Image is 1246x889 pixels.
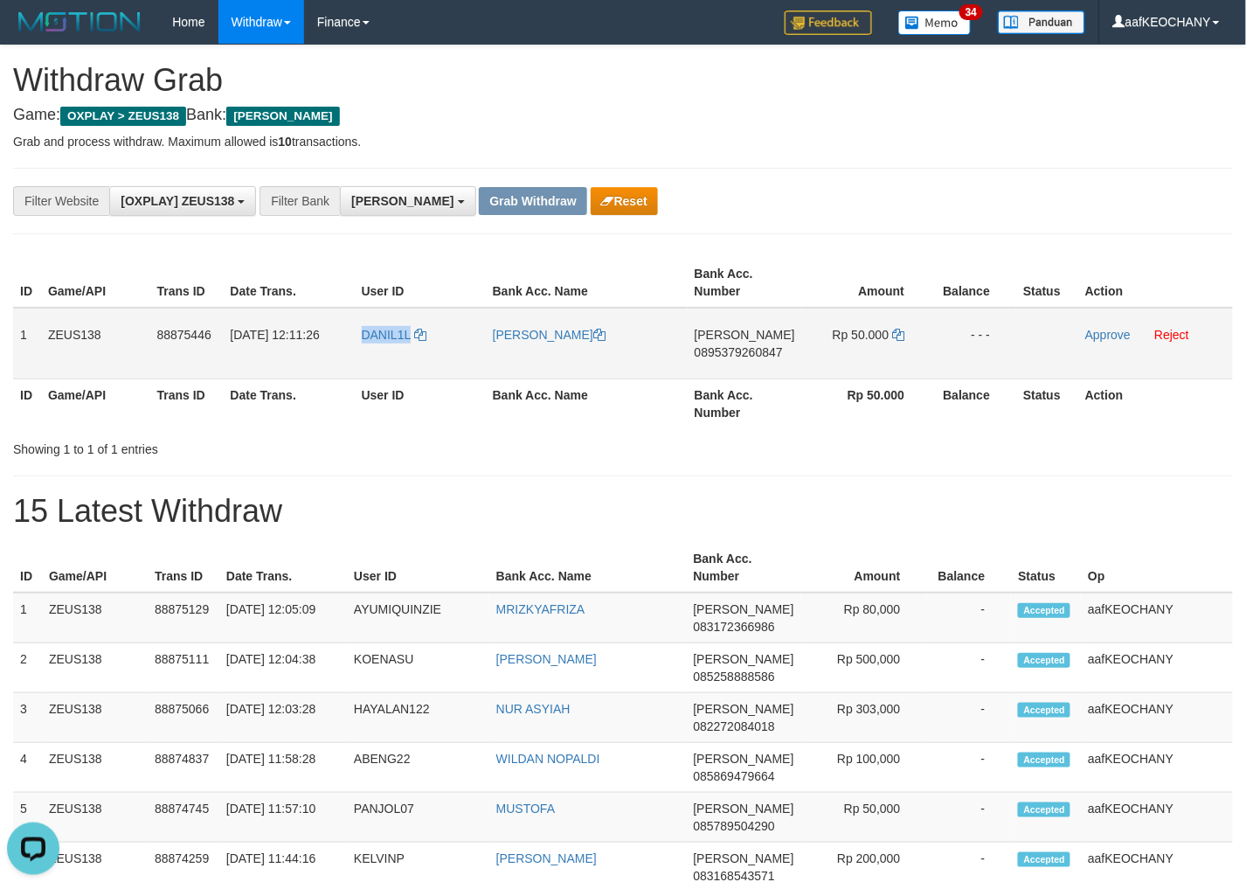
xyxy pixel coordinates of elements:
[591,187,658,215] button: Reset
[1085,328,1131,342] a: Approve
[801,693,927,743] td: Rp 303,000
[340,186,475,216] button: [PERSON_NAME]
[219,793,347,843] td: [DATE] 11:57:10
[347,693,489,743] td: HAYALAN122
[927,643,1012,693] td: -
[801,543,927,593] th: Amount
[219,693,347,743] td: [DATE] 12:03:28
[13,9,146,35] img: MOTION_logo.png
[219,643,347,693] td: [DATE] 12:04:38
[355,258,486,308] th: User ID
[694,719,775,733] span: Copy 082272084018 to clipboard
[1081,643,1233,693] td: aafKEOCHANY
[1081,793,1233,843] td: aafKEOCHANY
[801,593,927,643] td: Rp 80,000
[694,752,794,766] span: [PERSON_NAME]
[347,643,489,693] td: KOENASU
[13,643,42,693] td: 2
[362,328,411,342] span: DANIL1L
[927,543,1012,593] th: Balance
[1018,603,1070,618] span: Accepted
[13,63,1233,98] h1: Withdraw Grab
[801,793,927,843] td: Rp 50,000
[150,379,224,428] th: Trans ID
[148,743,219,793] td: 88874837
[785,10,872,35] img: Feedback.jpg
[486,379,688,428] th: Bank Acc. Name
[60,107,186,126] span: OXPLAY > ZEUS138
[1018,852,1070,867] span: Accepted
[486,258,688,308] th: Bank Acc. Name
[496,652,597,666] a: [PERSON_NAME]
[496,752,600,766] a: WILDAN NOPALDI
[13,186,109,216] div: Filter Website
[496,851,597,865] a: [PERSON_NAME]
[927,693,1012,743] td: -
[121,194,234,208] span: [OXPLAY] ZEUS138
[694,602,794,616] span: [PERSON_NAME]
[694,620,775,634] span: Copy 083172366986 to clipboard
[157,328,211,342] span: 88875446
[695,345,783,359] span: Copy 0895379260847 to clipboard
[959,4,983,20] span: 34
[42,593,148,643] td: ZEUS138
[931,258,1016,308] th: Balance
[1018,703,1070,718] span: Accepted
[1016,258,1078,308] th: Status
[148,543,219,593] th: Trans ID
[1081,593,1233,643] td: aafKEOCHANY
[148,793,219,843] td: 88874745
[694,802,794,816] span: [PERSON_NAME]
[801,643,927,693] td: Rp 500,000
[688,379,802,428] th: Bank Acc. Number
[998,10,1085,34] img: panduan.png
[109,186,256,216] button: [OXPLAY] ZEUS138
[278,135,292,149] strong: 10
[223,379,354,428] th: Date Trans.
[219,743,347,793] td: [DATE] 11:58:28
[148,693,219,743] td: 88875066
[148,593,219,643] td: 88875129
[42,743,148,793] td: ZEUS138
[694,819,775,833] span: Copy 085789504290 to clipboard
[230,328,319,342] span: [DATE] 12:11:26
[694,869,775,883] span: Copy 083168543571 to clipboard
[687,543,801,593] th: Bank Acc. Number
[489,543,687,593] th: Bank Acc. Name
[927,743,1012,793] td: -
[694,652,794,666] span: [PERSON_NAME]
[42,643,148,693] td: ZEUS138
[347,593,489,643] td: AYUMIQUINZIE
[694,670,775,684] span: Copy 085258888586 to clipboard
[802,379,931,428] th: Rp 50.000
[496,602,585,616] a: MRIZKYAFRIZA
[7,7,59,59] button: Open LiveChat chat widget
[13,308,41,379] td: 1
[148,643,219,693] td: 88875111
[1078,379,1233,428] th: Action
[1081,543,1233,593] th: Op
[694,702,794,716] span: [PERSON_NAME]
[931,379,1016,428] th: Balance
[219,593,347,643] td: [DATE] 12:05:09
[42,793,148,843] td: ZEUS138
[1018,802,1070,817] span: Accepted
[42,693,148,743] td: ZEUS138
[13,494,1233,529] h1: 15 Latest Withdraw
[150,258,224,308] th: Trans ID
[927,593,1012,643] td: -
[479,187,586,215] button: Grab Withdraw
[13,793,42,843] td: 5
[355,379,486,428] th: User ID
[1018,653,1070,668] span: Accepted
[13,743,42,793] td: 4
[1011,543,1081,593] th: Status
[496,702,571,716] a: NUR ASYIAH
[898,10,972,35] img: Button%20Memo.svg
[362,328,426,342] a: DANIL1L
[13,107,1233,124] h4: Game: Bank:
[260,186,340,216] div: Filter Bank
[801,743,927,793] td: Rp 100,000
[13,434,506,458] div: Showing 1 to 1 of 1 entries
[347,743,489,793] td: ABENG22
